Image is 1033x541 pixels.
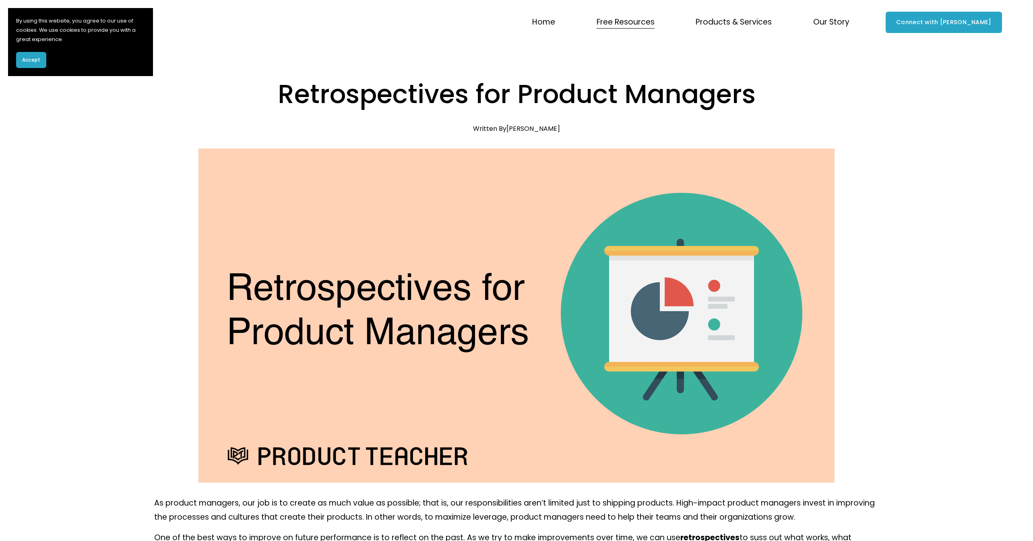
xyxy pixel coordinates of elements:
a: folder dropdown [597,14,655,30]
a: folder dropdown [813,14,849,30]
span: Products & Services [696,15,772,29]
a: Connect with [PERSON_NAME] [886,12,1002,33]
a: Home [532,14,555,30]
a: [PERSON_NAME] [506,124,560,133]
p: As product managers, our job is to create as much value as possible; that is, our responsibilitie... [154,496,879,524]
section: Cookie banner [8,8,153,76]
span: Our Story [813,15,849,29]
h1: Retrospectives for Product Managers [154,76,879,112]
span: Accept [22,56,40,64]
span: Free Resources [597,15,655,29]
div: Written By [473,125,560,132]
p: By using this website, you agree to our use of cookies. We use cookies to provide you with a grea... [16,16,145,44]
a: folder dropdown [696,14,772,30]
button: Accept [16,52,46,68]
